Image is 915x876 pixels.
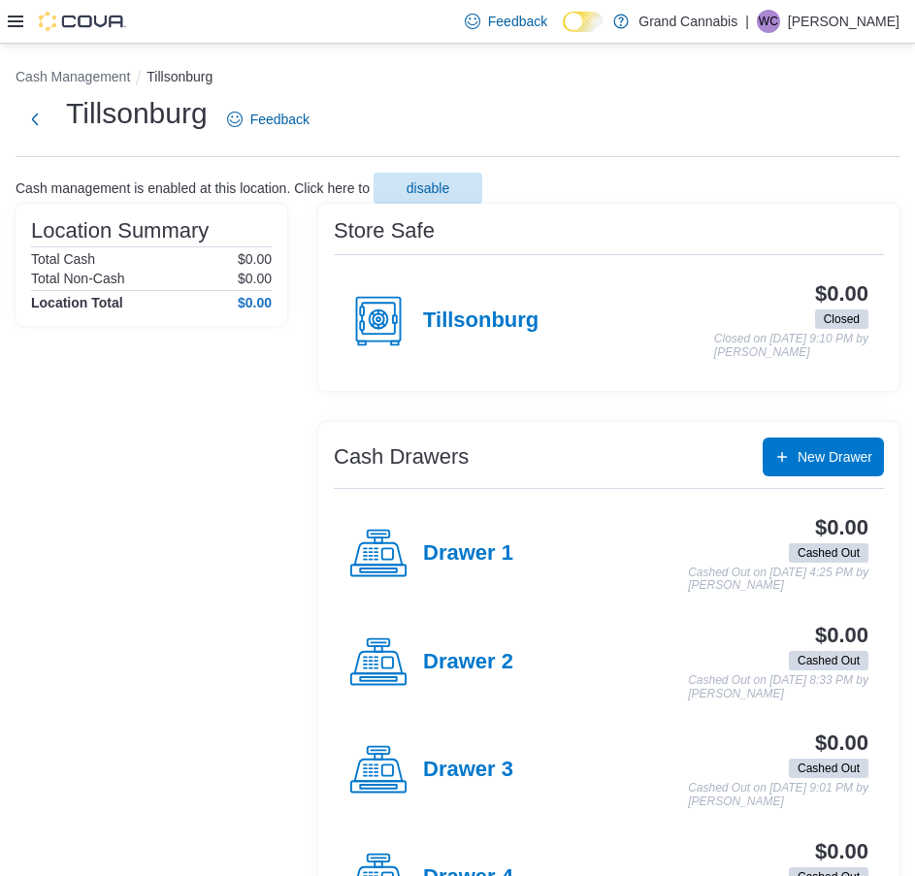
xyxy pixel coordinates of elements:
[31,295,123,310] h4: Location Total
[238,271,272,286] p: $0.00
[789,543,868,563] span: Cashed Out
[798,652,860,669] span: Cashed Out
[250,110,310,129] span: Feedback
[789,759,868,778] span: Cashed Out
[16,100,54,139] button: Next
[759,10,778,33] span: WC
[238,295,272,310] h4: $0.00
[757,10,780,33] div: Wilda Carrier
[815,309,868,329] span: Closed
[31,219,209,243] h3: Location Summary
[457,2,555,41] a: Feedback
[788,10,899,33] p: [PERSON_NAME]
[763,438,884,476] button: New Drawer
[31,271,125,286] h6: Total Non-Cash
[31,251,95,267] h6: Total Cash
[798,760,860,777] span: Cashed Out
[688,567,868,593] p: Cashed Out on [DATE] 4:25 PM by [PERSON_NAME]
[798,544,860,562] span: Cashed Out
[66,94,208,133] h1: Tillsonburg
[407,178,449,198] span: disable
[815,731,868,755] h3: $0.00
[423,650,513,675] h4: Drawer 2
[16,67,899,90] nav: An example of EuiBreadcrumbs
[815,840,868,863] h3: $0.00
[423,308,539,334] h4: Tillsonburg
[563,32,564,33] span: Dark Mode
[147,69,212,84] button: Tillsonburg
[824,310,860,328] span: Closed
[815,624,868,647] h3: $0.00
[714,333,868,359] p: Closed on [DATE] 9:10 PM by [PERSON_NAME]
[334,219,435,243] h3: Store Safe
[238,251,272,267] p: $0.00
[16,180,370,196] p: Cash management is enabled at this location. Click here to
[745,10,749,33] p: |
[219,100,317,139] a: Feedback
[423,758,513,783] h4: Drawer 3
[563,12,604,32] input: Dark Mode
[789,651,868,670] span: Cashed Out
[815,282,868,306] h3: $0.00
[815,516,868,539] h3: $0.00
[688,674,868,700] p: Cashed Out on [DATE] 8:33 PM by [PERSON_NAME]
[688,782,868,808] p: Cashed Out on [DATE] 9:01 PM by [PERSON_NAME]
[638,10,737,33] p: Grand Cannabis
[488,12,547,31] span: Feedback
[16,69,130,84] button: Cash Management
[39,12,126,31] img: Cova
[374,173,482,204] button: disable
[423,541,513,567] h4: Drawer 1
[334,445,469,469] h3: Cash Drawers
[798,447,872,467] span: New Drawer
